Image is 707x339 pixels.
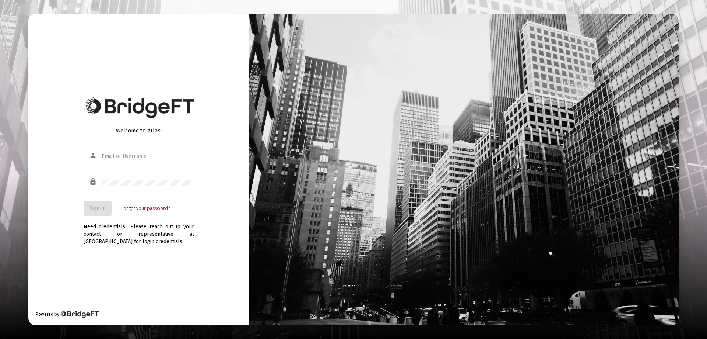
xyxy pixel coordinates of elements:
span: Sign In [89,205,106,211]
img: Bridge Financial Technology Logo [84,97,194,118]
div: Powered by [36,311,99,318]
button: Sign In [84,201,112,216]
a: Forgot your password? [121,205,170,212]
div: Need credentials? Please reach out to your contact or representative at [GEOGRAPHIC_DATA] for log... [84,216,194,245]
input: Email or Username [102,153,190,159]
div: Welcome to Atlas! [84,127,194,134]
img: Bridge Financial Technology Logo [60,311,99,318]
mat-icon: person [89,151,98,160]
mat-icon: lock [89,177,98,186]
